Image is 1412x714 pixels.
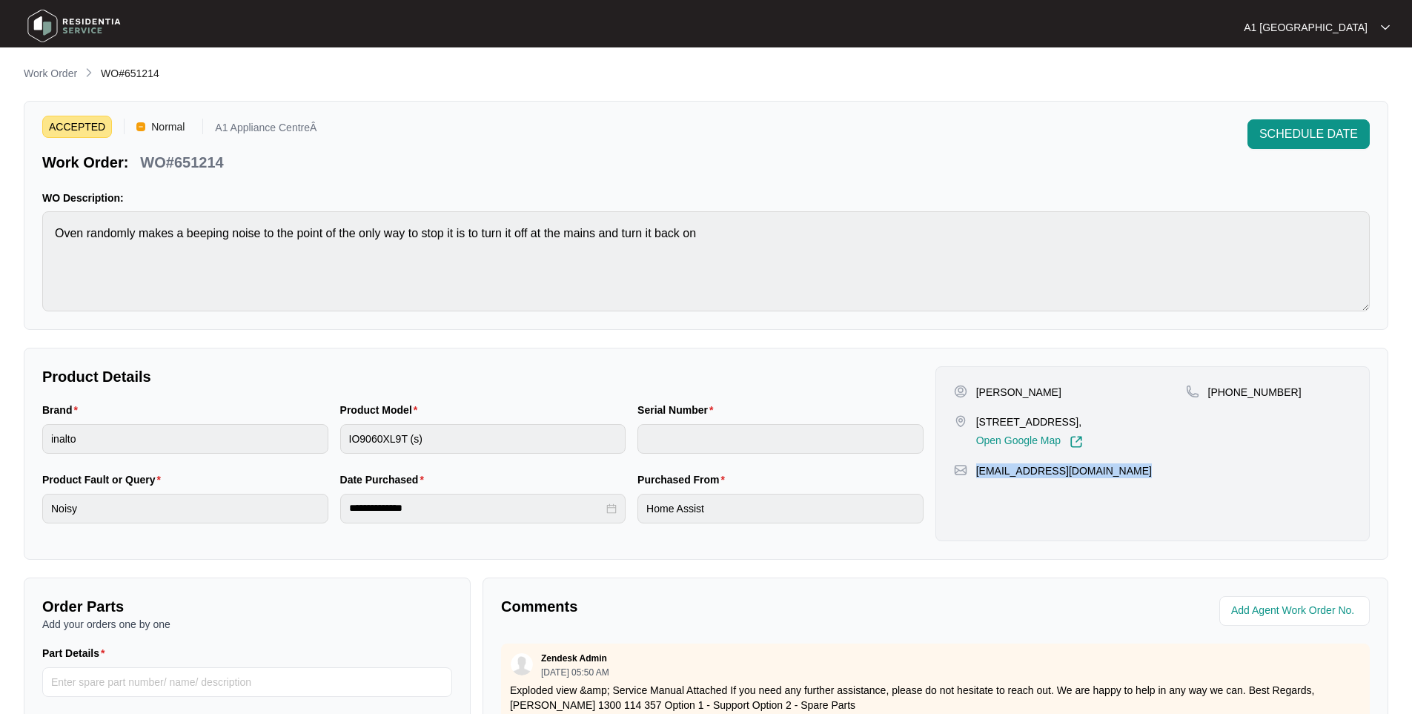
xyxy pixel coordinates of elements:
[511,653,533,675] img: user.svg
[42,472,167,487] label: Product Fault or Query
[1247,119,1370,149] button: SCHEDULE DATE
[145,116,190,138] span: Normal
[976,385,1061,400] p: [PERSON_NAME]
[637,494,924,523] input: Purchased From
[42,646,111,661] label: Part Details
[42,211,1370,311] textarea: Oven randomly makes a beeping noise to the point of the only way to stop it is to turn it off at ...
[954,463,967,477] img: map-pin
[637,403,719,417] label: Serial Number
[1070,435,1083,449] img: Link-External
[215,122,316,138] p: A1 Appliance CentreÂ
[1231,602,1361,620] input: Add Agent Work Order No.
[42,191,1370,205] p: WO Description:
[1244,20,1368,35] p: A1 [GEOGRAPHIC_DATA]
[541,668,609,677] p: [DATE] 05:50 AM
[340,472,430,487] label: Date Purchased
[976,435,1083,449] a: Open Google Map
[136,122,145,131] img: Vercel Logo
[340,403,424,417] label: Product Model
[510,683,1361,713] p: Exploded view &amp; Service Manual Attached If you need any further assistance, please do not hes...
[1208,385,1302,400] p: [PHONE_NUMBER]
[954,414,967,428] img: map-pin
[42,596,452,617] p: Order Parts
[42,494,328,523] input: Product Fault or Query
[1381,24,1390,31] img: dropdown arrow
[42,424,328,454] input: Brand
[1186,385,1199,398] img: map-pin
[637,424,924,454] input: Serial Number
[83,67,95,79] img: chevron-right
[140,152,223,173] p: WO#651214
[24,66,77,81] p: Work Order
[42,667,452,697] input: Part Details
[42,617,452,632] p: Add your orders one by one
[22,4,126,48] img: residentia service logo
[637,472,731,487] label: Purchased From
[954,385,967,398] img: user-pin
[21,66,80,82] a: Work Order
[541,652,607,664] p: Zendesk Admin
[976,414,1083,429] p: [STREET_ADDRESS],
[976,463,1152,478] p: [EMAIL_ADDRESS][DOMAIN_NAME]
[42,403,84,417] label: Brand
[1259,125,1358,143] span: SCHEDULE DATE
[42,116,112,138] span: ACCEPTED
[340,424,626,454] input: Product Model
[349,500,604,516] input: Date Purchased
[501,596,925,617] p: Comments
[42,152,128,173] p: Work Order:
[101,67,159,79] span: WO#651214
[42,366,924,387] p: Product Details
